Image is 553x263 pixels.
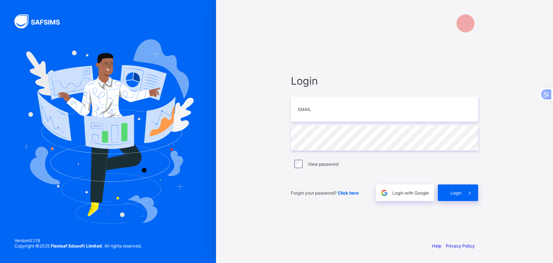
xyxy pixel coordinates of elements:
span: Login with Google [392,190,429,196]
span: Forgot your password? [291,190,359,196]
a: Privacy Policy [446,243,475,249]
img: SAFSIMS Logo [14,14,68,28]
img: Hero Image [22,39,194,224]
a: Help [432,243,441,249]
span: Login [450,190,462,196]
span: Login [291,75,478,87]
span: Version 0.1.19 [14,238,141,243]
label: View password [308,161,338,167]
img: google.396cfc9801f0270233282035f929180a.svg [380,189,388,197]
a: Click here [338,190,359,196]
strong: Flexisaf Edusoft Limited. [51,243,103,249]
span: Copyright © 2025 All rights reserved. [14,243,141,249]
